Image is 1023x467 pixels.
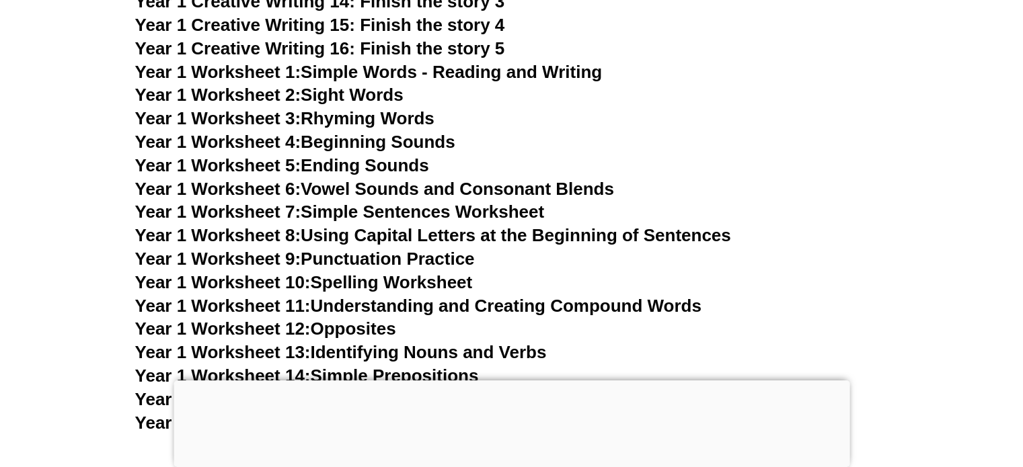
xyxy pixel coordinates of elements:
span: Year 1 Worksheet 16: [135,413,311,433]
a: Year 1 Worksheet 7:Simple Sentences Worksheet [135,202,545,222]
span: Year 1 Worksheet 4: [135,132,301,152]
a: Year 1 Worksheet 1:Simple Words - Reading and Writing [135,62,603,82]
a: Year 1 Worksheet 10:Spelling Worksheet [135,272,473,292]
iframe: Chat Widget [799,316,1023,467]
a: Year 1 Worksheet 5:Ending Sounds [135,155,429,175]
a: Year 1 Creative Writing 15: Finish the story 4 [135,15,505,35]
span: Year 1 Worksheet 5: [135,155,301,175]
a: Year 1 Worksheet 12:Opposites [135,319,396,339]
a: Year 1 Worksheet 14:Simple Prepositions [135,366,479,386]
span: Year 1 Worksheet 6: [135,179,301,199]
span: Year 1 Worksheet 2: [135,85,301,105]
span: Year 1 Worksheet 12: [135,319,311,339]
a: Year 1 Worksheet 13:Identifying Nouns and Verbs [135,342,547,362]
span: Year 1 Worksheet 11: [135,296,311,316]
a: Year 1 Worksheet 9:Punctuation Practice [135,249,475,269]
iframe: Advertisement [174,380,849,464]
a: Year 1 Worksheet 8:Using Capital Letters at the Beginning of Sentences [135,225,731,245]
a: Year 1 Worksheet 2:Sight Words [135,85,404,105]
span: Year 1 Worksheet 10: [135,272,311,292]
span: Year 1 Worksheet 9: [135,249,301,269]
a: Year 1 Worksheet 3:Rhyming Words [135,108,434,128]
span: Year 1 Worksheet 1: [135,62,301,82]
span: Year 1 Worksheet 3: [135,108,301,128]
span: Year 1 Worksheet 15: [135,389,311,409]
a: Year 1 Worksheet 4:Beginning Sounds [135,132,455,152]
span: Year 1 Worksheet 13: [135,342,311,362]
a: Year 1 Creative Writing 16: Finish the story 5 [135,38,505,58]
span: Year 1 Worksheet 14: [135,366,311,386]
a: Year 1 Worksheet 11:Understanding and Creating Compound Words [135,296,702,316]
span: Year 1 Worksheet 8: [135,225,301,245]
a: Year 1 Worksheet 15:Singular and Plural Nouns [135,389,529,409]
a: Year 1 Worksheet 6:Vowel Sounds and Consonant Blends [135,179,614,199]
a: Year 1 Worksheet 16:Numbers and Words [135,413,482,433]
span: Year 1 Worksheet 7: [135,202,301,222]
